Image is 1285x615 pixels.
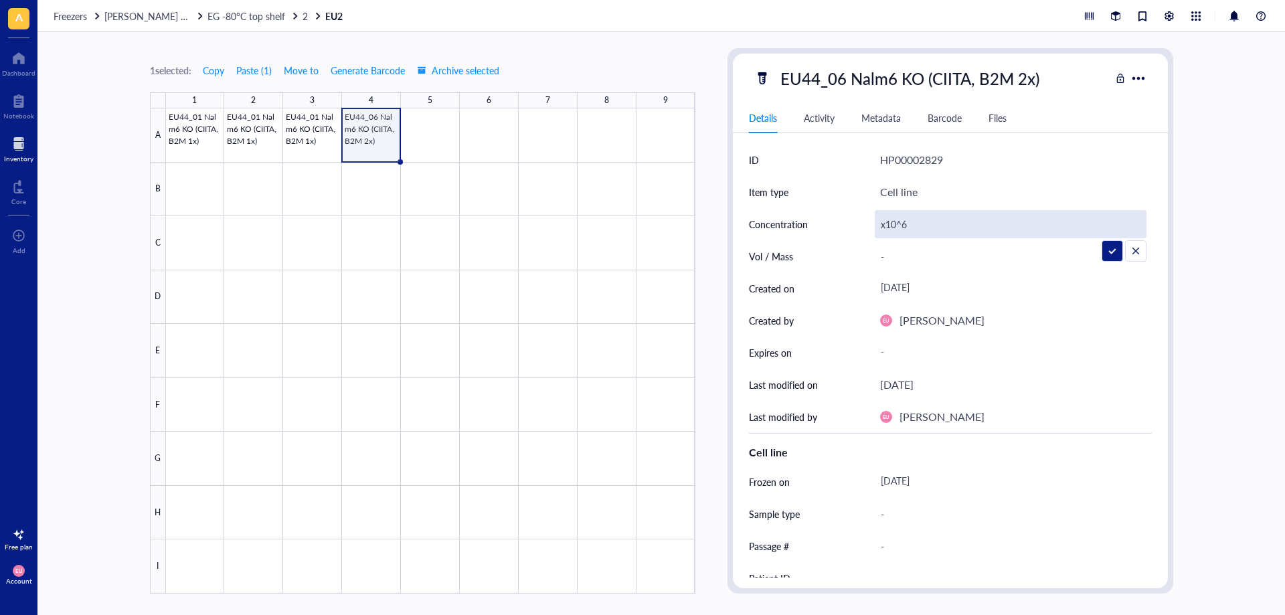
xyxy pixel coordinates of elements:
div: Last modified by [749,410,817,424]
a: Notebook [3,90,34,120]
div: Activity [804,110,835,125]
div: - [875,532,1146,560]
span: EU [15,567,22,574]
a: EG -80°C top shelf2 [207,10,323,22]
a: EU2 [325,10,345,22]
div: - [875,242,1146,270]
div: Passage # [749,539,789,553]
div: [PERSON_NAME] [899,408,984,426]
span: Generate Barcode [331,65,405,76]
div: Dashboard [2,69,35,77]
div: 4 [369,92,373,109]
div: Vol / Mass [749,249,793,264]
div: 6 [487,92,491,109]
span: [PERSON_NAME] freezer [104,9,209,23]
div: C [150,216,166,270]
div: B [150,163,166,217]
div: Created by [749,313,794,328]
div: [DATE] [880,376,914,393]
div: H [150,486,166,540]
div: Inventory [4,155,33,163]
div: Files [989,110,1007,125]
div: HP00002829 [880,151,943,169]
div: 2 [251,92,256,109]
div: [PERSON_NAME] [899,312,984,329]
div: Add [13,246,25,254]
div: ID [749,153,759,167]
div: Patient ID [749,571,790,586]
div: 9 [663,92,668,109]
div: 3 [310,92,315,109]
div: 5 [428,92,432,109]
div: Item type [749,185,788,199]
div: 8 [604,92,609,109]
span: 2 [303,9,308,23]
div: Expires on [749,345,792,360]
div: A [150,108,166,163]
div: E [150,324,166,378]
div: Frozen on [749,474,790,489]
div: Barcode [928,110,962,125]
span: EG -80°C top shelf [207,9,285,23]
div: 1 selected: [150,63,191,78]
div: Core [11,197,26,205]
button: Paste (1) [236,60,272,81]
a: [PERSON_NAME] freezer [104,10,205,22]
div: D [150,270,166,325]
button: Archive selected [416,60,500,81]
div: Free plan [5,543,33,551]
div: Cell line [749,444,1152,460]
button: Generate Barcode [330,60,406,81]
div: Last modified on [749,377,818,392]
div: Details [749,110,777,125]
div: Cell line [880,183,918,201]
button: Copy [202,60,225,81]
div: G [150,432,166,486]
span: Move to [284,65,319,76]
a: Freezers [54,10,102,22]
div: Concentration [749,217,808,232]
div: Sample type [749,507,800,521]
button: Move to [283,60,319,81]
span: Copy [203,65,224,76]
div: EU44_06 Nalm6 KO (CIITA, B2M 2x) [774,64,1045,92]
div: - [875,564,1146,592]
div: [DATE] [875,470,1146,494]
div: - [875,500,1146,528]
span: EU [882,414,889,420]
span: Freezers [54,9,87,23]
div: Account [6,577,32,585]
div: 7 [545,92,550,109]
div: Metadata [861,110,901,125]
span: A [15,9,23,25]
a: Core [11,176,26,205]
div: 1 [192,92,197,109]
div: I [150,539,166,594]
span: EU [882,317,889,323]
a: Dashboard [2,48,35,77]
div: - [875,341,1146,365]
div: F [150,378,166,432]
a: Inventory [4,133,33,163]
div: Created on [749,281,794,296]
span: Archive selected [417,65,499,76]
div: [DATE] [875,276,1146,300]
div: Notebook [3,112,34,120]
